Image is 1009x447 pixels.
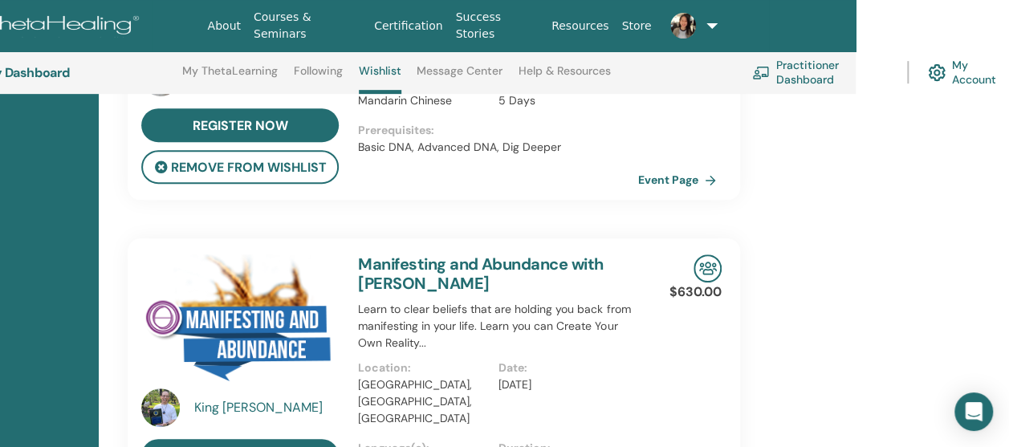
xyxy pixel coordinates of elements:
a: My Account [928,55,1009,90]
a: Message Center [417,64,502,90]
button: remove from wishlist [141,150,339,184]
p: $630.00 [669,282,722,302]
img: chalkboard-teacher.svg [752,66,770,79]
a: Courses & Seminars [247,2,368,49]
p: Basic DNA, Advanced DNA, Dig Deeper [358,139,638,156]
img: default.jpg [141,388,180,427]
p: [GEOGRAPHIC_DATA], [GEOGRAPHIC_DATA], [GEOGRAPHIC_DATA] [358,376,488,427]
a: Certification [368,11,449,41]
img: Manifesting and Abundance [141,254,339,393]
p: Learn to clear beliefs that are holding you back from manifesting in your life. Learn you can Cre... [358,301,638,352]
a: Wishlist [359,64,401,94]
a: King [PERSON_NAME] [194,398,343,417]
p: Location : [358,360,488,376]
a: Store [615,11,657,41]
p: 5 Days [498,92,629,109]
img: In-Person Seminar [694,254,722,282]
a: register now [141,108,339,142]
img: cog.svg [928,60,946,85]
a: Practitioner Dashboard [752,55,888,90]
a: Success Stories [449,2,544,49]
a: Help & Resources [519,64,611,90]
a: Following [294,64,343,90]
p: Mandarin Chinese [358,92,488,109]
span: register now [193,117,288,134]
a: My ThetaLearning [182,64,278,90]
p: Date : [498,360,629,376]
a: About [201,11,246,41]
a: Event Page [638,168,722,192]
p: Prerequisites : [358,122,638,139]
a: Resources [545,11,616,41]
div: Open Intercom Messenger [954,392,993,431]
a: Manifesting and Abundance with [PERSON_NAME] [358,254,603,294]
p: [DATE] [498,376,629,393]
img: default.jpg [670,13,696,39]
